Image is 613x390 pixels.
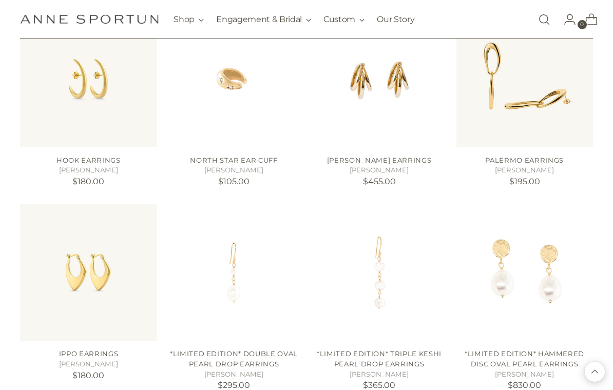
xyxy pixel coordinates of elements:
[534,9,554,30] a: Open search modal
[456,165,593,175] h5: [PERSON_NAME]
[170,349,298,368] a: *Limited Edition* Double Oval Pearl Drop Earrings
[508,380,541,390] span: $830.00
[72,177,104,186] span: $180.00
[311,11,448,147] a: Dani Maxi Earrings
[216,8,311,31] button: Engagement & Bridal
[323,8,365,31] button: Custom
[555,9,576,30] a: Go to the account page
[456,369,593,380] h5: [PERSON_NAME]
[456,11,593,147] a: Palermo Earrings
[218,380,250,390] span: $295.00
[578,20,587,29] span: 0
[509,177,540,186] span: $195.00
[363,380,395,390] span: $365.00
[218,177,250,186] span: $105.00
[165,11,302,147] a: North Star Ear Cuff
[20,359,157,369] h5: [PERSON_NAME]
[585,362,605,382] button: Back to top
[317,349,442,368] a: *Limited Edition* Triple Keshi Pearl Drop Earrings
[363,177,396,186] span: $455.00
[190,156,278,164] a: North Star Ear Cuff
[456,204,593,341] a: *Limited Edition* Hammered Disc Oval Pearl Earrings
[72,371,104,380] span: $180.00
[20,165,157,175] h5: [PERSON_NAME]
[327,156,431,164] a: [PERSON_NAME] Earrings
[577,9,598,30] a: Open cart modal
[165,165,302,175] h5: [PERSON_NAME]
[56,156,121,164] a: Hook Earrings
[165,204,302,341] a: *Limited Edition* Double Oval Pearl Drop Earrings
[311,165,448,175] h5: [PERSON_NAME]
[465,349,584,368] a: *Limited Edition* Hammered Disc Oval Pearl Earrings
[174,8,204,31] button: Shop
[377,8,414,31] a: Our Story
[59,349,119,358] a: Ippo Earrings
[485,156,564,164] a: Palermo Earrings
[20,204,157,341] a: Ippo Earrings
[311,204,448,341] a: *Limited Edition* Triple Keshi Pearl Drop Earrings
[165,369,302,380] h5: [PERSON_NAME]
[311,369,448,380] h5: [PERSON_NAME]
[20,11,157,147] a: Hook Earrings
[20,14,159,24] a: Anne Sportun Fine Jewellery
